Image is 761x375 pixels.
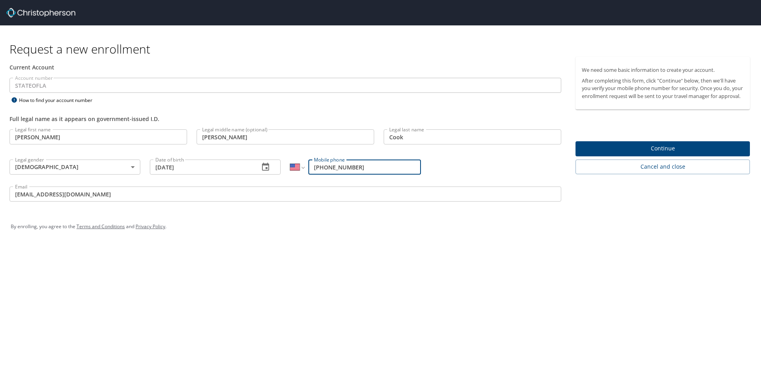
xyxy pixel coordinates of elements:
[582,144,744,154] span: Continue
[10,160,140,175] div: [DEMOGRAPHIC_DATA]
[582,162,744,172] span: Cancel and close
[10,115,561,123] div: Full legal name as it appears on government-issued I.D.
[6,8,75,17] img: cbt logo
[576,141,750,157] button: Continue
[582,66,744,74] p: We need some basic information to create your account.
[11,217,750,237] div: By enrolling, you agree to the and .
[576,160,750,174] button: Cancel and close
[136,223,165,230] a: Privacy Policy
[10,41,756,57] h1: Request a new enrollment
[150,160,253,175] input: MM/DD/YYYY
[10,63,561,71] div: Current Account
[10,95,109,105] div: How to find your account number
[308,160,421,175] input: Enter phone number
[76,223,125,230] a: Terms and Conditions
[582,77,744,100] p: After completing this form, click "Continue" below, then we'll have you verify your mobile phone ...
